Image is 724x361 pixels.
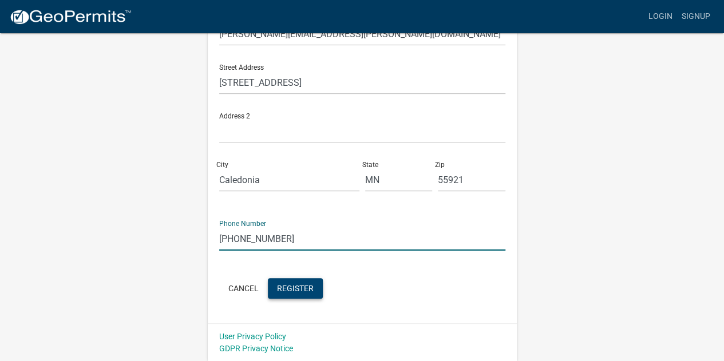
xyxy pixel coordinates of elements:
a: Login [644,6,677,27]
a: User Privacy Policy [219,332,286,341]
span: Register [277,283,314,292]
button: Register [268,278,323,299]
button: Cancel [219,278,268,299]
a: Signup [677,6,715,27]
a: GDPR Privacy Notice [219,344,293,353]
